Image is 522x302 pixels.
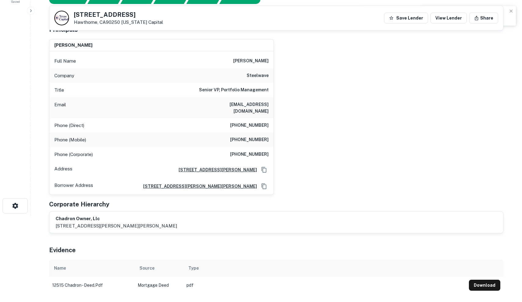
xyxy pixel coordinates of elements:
[188,264,199,272] div: Type
[174,166,257,173] a: [STREET_ADDRESS][PERSON_NAME]
[49,200,109,209] h5: Corporate Hierarchy
[56,215,177,222] h6: chadron owner, llc
[259,165,269,174] button: Copy Address
[54,165,72,174] p: Address
[54,182,93,191] p: Borrower Address
[233,57,269,65] h6: [PERSON_NAME]
[183,260,466,277] th: Type
[491,253,522,282] iframe: Chat Widget
[54,122,84,129] p: Phone (Direct)
[54,57,76,65] p: Full Name
[259,182,269,191] button: Copy Address
[138,183,257,190] a: [STREET_ADDRESS][PERSON_NAME][PERSON_NAME]
[230,151,269,158] h6: [PHONE_NUMBER]
[509,9,513,14] button: close
[49,260,135,277] th: Name
[247,72,269,79] h6: steelwave
[230,122,269,129] h6: [PHONE_NUMBER]
[74,12,163,18] h5: [STREET_ADDRESS]
[56,222,177,230] p: [STREET_ADDRESS][PERSON_NAME][PERSON_NAME]
[54,151,93,158] p: Phone (Corporate)
[49,260,503,294] div: scrollable content
[54,136,86,144] p: Phone (Mobile)
[469,13,498,24] button: Share
[49,277,135,294] td: 12515 chadron - deed.pdf
[230,136,269,144] h6: [PHONE_NUMBER]
[54,42,92,49] h6: [PERSON_NAME]
[54,72,74,79] p: Company
[74,20,163,25] p: Hawthorne, CA90250
[135,260,183,277] th: Source
[430,13,467,24] a: View Lender
[195,101,269,115] h6: [EMAIL_ADDRESS][DOMAIN_NAME]
[469,280,500,291] button: Download
[49,246,76,255] h5: Evidence
[384,13,428,24] button: Save Lender
[183,277,466,294] td: pdf
[199,86,269,94] h6: Senior VP, Portfolio Management
[54,264,66,272] div: Name
[140,264,154,272] div: Source
[135,277,183,294] td: Mortgage Deed
[54,86,64,94] p: Title
[54,101,66,115] p: Email
[121,20,163,25] a: [US_STATE] Capital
